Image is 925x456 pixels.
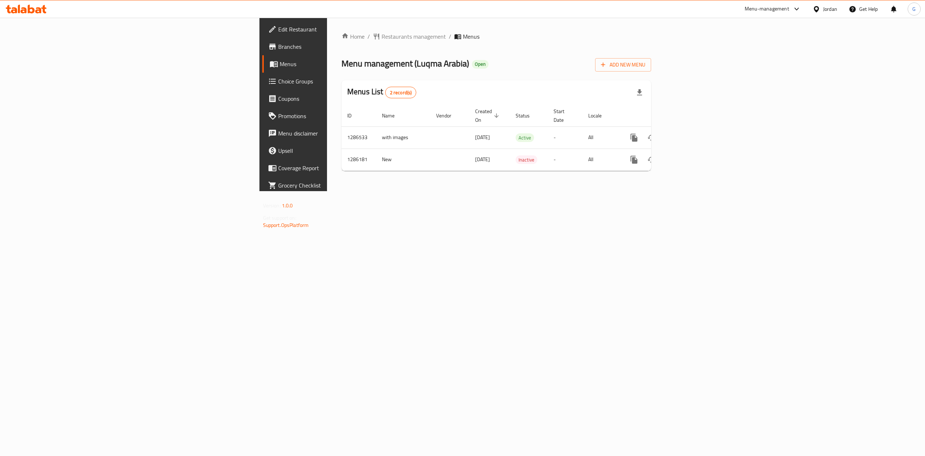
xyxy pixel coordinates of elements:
[912,5,916,13] span: G
[516,155,537,164] div: Inactive
[643,129,660,146] button: Change Status
[278,94,408,103] span: Coupons
[278,112,408,120] span: Promotions
[262,90,414,107] a: Coupons
[449,32,451,41] li: /
[263,220,309,230] a: Support.OpsPlatform
[516,111,539,120] span: Status
[601,60,645,69] span: Add New Menu
[625,129,643,146] button: more
[548,149,582,171] td: -
[582,149,620,171] td: All
[341,32,651,41] nav: breadcrumb
[475,107,501,124] span: Created On
[475,155,490,164] span: [DATE]
[620,105,701,127] th: Actions
[595,58,651,72] button: Add New Menu
[262,107,414,125] a: Promotions
[472,60,489,69] div: Open
[263,213,296,223] span: Get support on:
[516,134,534,142] span: Active
[472,61,489,67] span: Open
[262,177,414,194] a: Grocery Checklist
[385,87,417,98] div: Total records count
[475,133,490,142] span: [DATE]
[262,125,414,142] a: Menu disclaimer
[548,126,582,149] td: -
[823,5,837,13] div: Jordan
[262,159,414,177] a: Coverage Report
[278,164,408,172] span: Coverage Report
[347,111,361,120] span: ID
[278,77,408,86] span: Choice Groups
[262,142,414,159] a: Upsell
[582,126,620,149] td: All
[554,107,574,124] span: Start Date
[436,111,461,120] span: Vendor
[347,86,416,98] h2: Menus List
[386,89,416,96] span: 2 record(s)
[278,129,408,138] span: Menu disclaimer
[278,42,408,51] span: Branches
[262,73,414,90] a: Choice Groups
[341,105,701,171] table: enhanced table
[643,151,660,168] button: Change Status
[278,146,408,155] span: Upsell
[278,25,408,34] span: Edit Restaurant
[262,38,414,55] a: Branches
[588,111,611,120] span: Locale
[262,21,414,38] a: Edit Restaurant
[278,181,408,190] span: Grocery Checklist
[280,60,408,68] span: Menus
[745,5,789,13] div: Menu-management
[463,32,479,41] span: Menus
[382,111,404,120] span: Name
[262,55,414,73] a: Menus
[263,201,281,210] span: Version:
[516,133,534,142] div: Active
[625,151,643,168] button: more
[516,156,537,164] span: Inactive
[631,84,648,101] div: Export file
[282,201,293,210] span: 1.0.0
